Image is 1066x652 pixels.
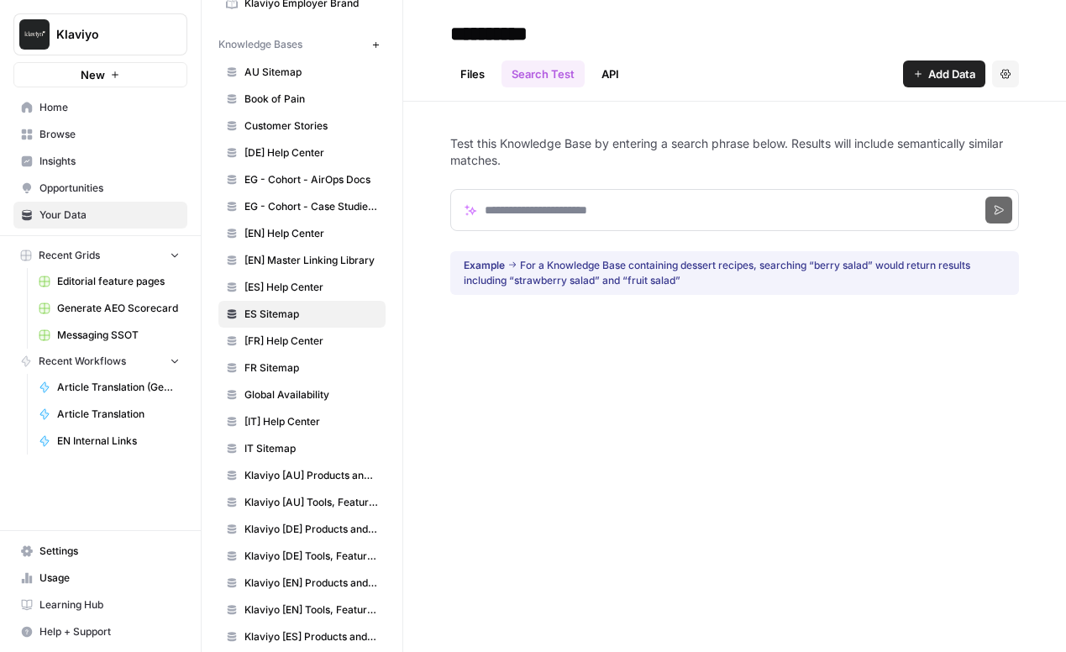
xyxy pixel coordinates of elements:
a: Global Availability [218,381,386,408]
span: New [81,66,105,83]
img: Klaviyo Logo [19,19,50,50]
a: [EN] Help Center [218,220,386,247]
span: Insights [39,154,180,169]
button: Recent Grids [13,243,187,268]
a: Search Test [501,60,585,87]
a: Messaging SSOT [31,322,187,349]
span: Customer Stories [244,118,378,134]
span: Klaviyo [56,26,158,43]
a: [DE] Help Center [218,139,386,166]
span: Knowledge Bases [218,37,302,52]
span: Settings [39,544,180,559]
a: Klaviyo [DE] Tools, Features, Marketing Resources, Glossary, Blogs [218,543,386,570]
button: Add Data [903,60,985,87]
span: AU Sitemap [244,65,378,80]
a: Klaviyo [AU] Products and Solutions [218,462,386,489]
a: [ES] Help Center [218,274,386,301]
button: Workspace: Klaviyo [13,13,187,55]
span: EN Internal Links [57,434,180,449]
a: ES Sitemap [218,301,386,328]
span: Add Data [928,66,975,82]
a: [EN] Master Linking Library [218,247,386,274]
a: IT Sitemap [218,435,386,462]
p: Test this Knowledge Base by entering a search phrase below. Results will include semantically sim... [450,135,1019,169]
span: EG - Cohort - Case Studies (All) [244,199,378,214]
span: Usage [39,570,180,586]
span: Example [464,259,505,271]
span: Klaviyo [DE] Tools, Features, Marketing Resources, Glossary, Blogs [244,549,378,564]
span: Learning Hub [39,597,180,613]
span: Klaviyo [EN] Tools, Features, Marketing Resources, Glossary, Blogs [244,602,378,618]
span: ES Sitemap [244,307,378,322]
button: Help + Support [13,618,187,645]
a: Learning Hub [13,592,187,618]
span: [EN] Master Linking Library [244,253,378,268]
span: Home [39,100,180,115]
a: Home [13,94,187,121]
span: Klaviyo [AU] Products and Solutions [244,468,378,483]
a: API [591,60,629,87]
div: For a Knowledge Base containing dessert recipes, searching “berry salad” would return results inc... [464,258,1006,288]
span: IT Sitemap [244,441,378,456]
span: Messaging SSOT [57,328,180,343]
span: Recent Workflows [39,354,126,369]
span: Klaviyo [ES] Products and Solutions [244,629,378,644]
a: AU Sitemap [218,59,386,86]
span: [FR] Help Center [244,334,378,349]
a: Usage [13,565,187,592]
span: Help + Support [39,624,180,639]
span: Recent Grids [39,248,100,263]
span: Global Availability [244,387,378,402]
a: EG - Cohort - Case Studies (All) [218,193,386,220]
a: Klaviyo [EN] Products and Solutions [218,570,386,597]
span: Browse [39,127,180,142]
button: Recent Workflows [13,349,187,374]
a: Article Translation (Gemini) [31,374,187,401]
a: Opportunities [13,175,187,202]
span: Klaviyo [AU] Tools, Features, Marketing Resources, Glossary, Blogs [244,495,378,510]
a: Klaviyo [DE] Products and Solutions [218,516,386,543]
input: Search phrase [450,189,1019,231]
span: Your Data [39,208,180,223]
span: Book of Pain [244,92,378,107]
a: Files [450,60,495,87]
a: Editorial feature pages [31,268,187,295]
a: EG - Cohort - AirOps Docs [218,166,386,193]
span: Opportunities [39,181,180,196]
button: New [13,62,187,87]
a: Your Data [13,202,187,229]
a: [IT] Help Center [218,408,386,435]
span: FR Sitemap [244,360,378,376]
span: [ES] Help Center [244,280,378,295]
span: EG - Cohort - AirOps Docs [244,172,378,187]
span: [IT] Help Center [244,414,378,429]
a: Generate AEO Scorecard [31,295,187,322]
a: Insights [13,148,187,175]
a: Klaviyo [ES] Products and Solutions [218,623,386,650]
span: [DE] Help Center [244,145,378,160]
span: Editorial feature pages [57,274,180,289]
a: Browse [13,121,187,148]
span: Generate AEO Scorecard [57,301,180,316]
a: Settings [13,538,187,565]
a: Customer Stories [218,113,386,139]
span: Article Translation [57,407,180,422]
span: Article Translation (Gemini) [57,380,180,395]
a: Article Translation [31,401,187,428]
span: Klaviyo [EN] Products and Solutions [244,576,378,591]
a: Klaviyo [AU] Tools, Features, Marketing Resources, Glossary, Blogs [218,489,386,516]
a: Book of Pain [218,86,386,113]
a: EN Internal Links [31,428,187,455]
span: [EN] Help Center [244,226,378,241]
a: Klaviyo [EN] Tools, Features, Marketing Resources, Glossary, Blogs [218,597,386,623]
a: [FR] Help Center [218,328,386,355]
a: FR Sitemap [218,355,386,381]
span: Klaviyo [DE] Products and Solutions [244,522,378,537]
